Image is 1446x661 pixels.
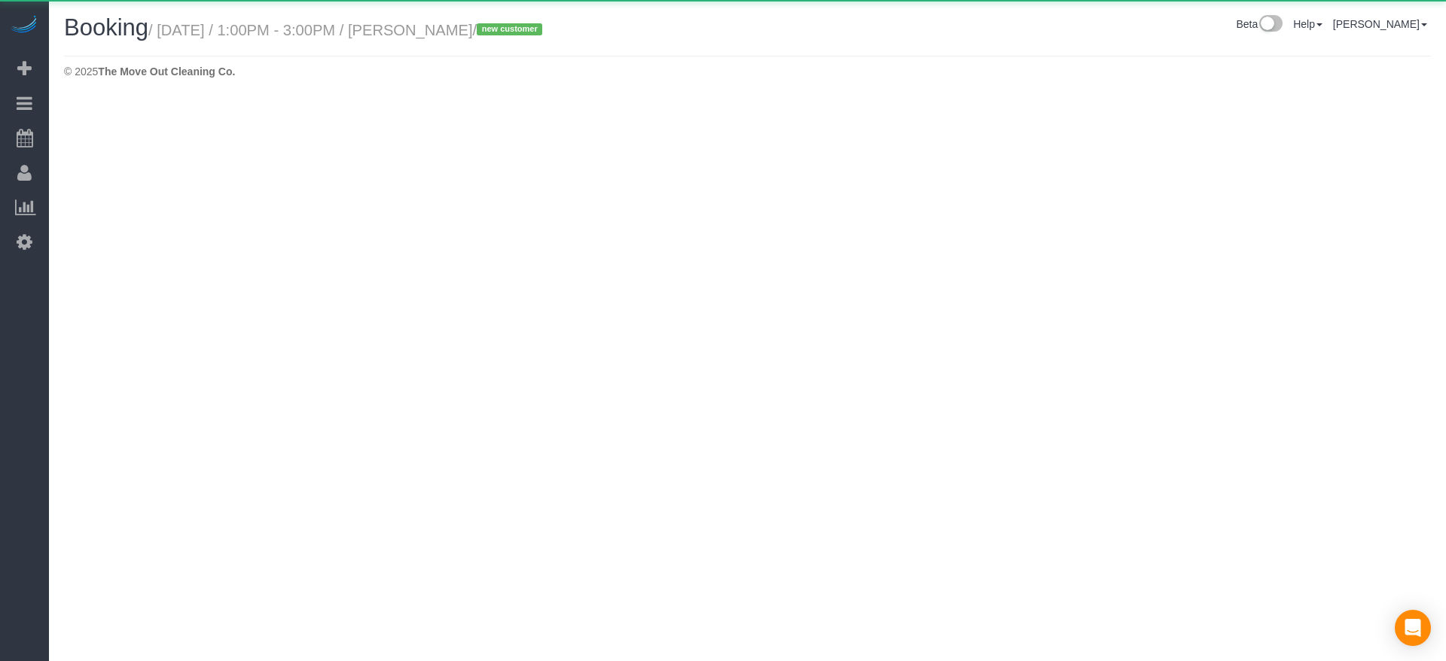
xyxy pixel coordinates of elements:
[1293,18,1322,30] a: Help
[64,14,148,41] span: Booking
[473,22,548,38] span: /
[1333,18,1427,30] a: [PERSON_NAME]
[1395,610,1431,646] div: Open Intercom Messenger
[477,23,542,35] span: new customer
[98,65,235,78] strong: The Move Out Cleaning Co.
[64,64,1431,79] div: © 2025
[1258,15,1283,35] img: New interface
[1236,18,1283,30] a: Beta
[9,15,39,36] img: Automaid Logo
[148,22,547,38] small: / [DATE] / 1:00PM - 3:00PM / [PERSON_NAME]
